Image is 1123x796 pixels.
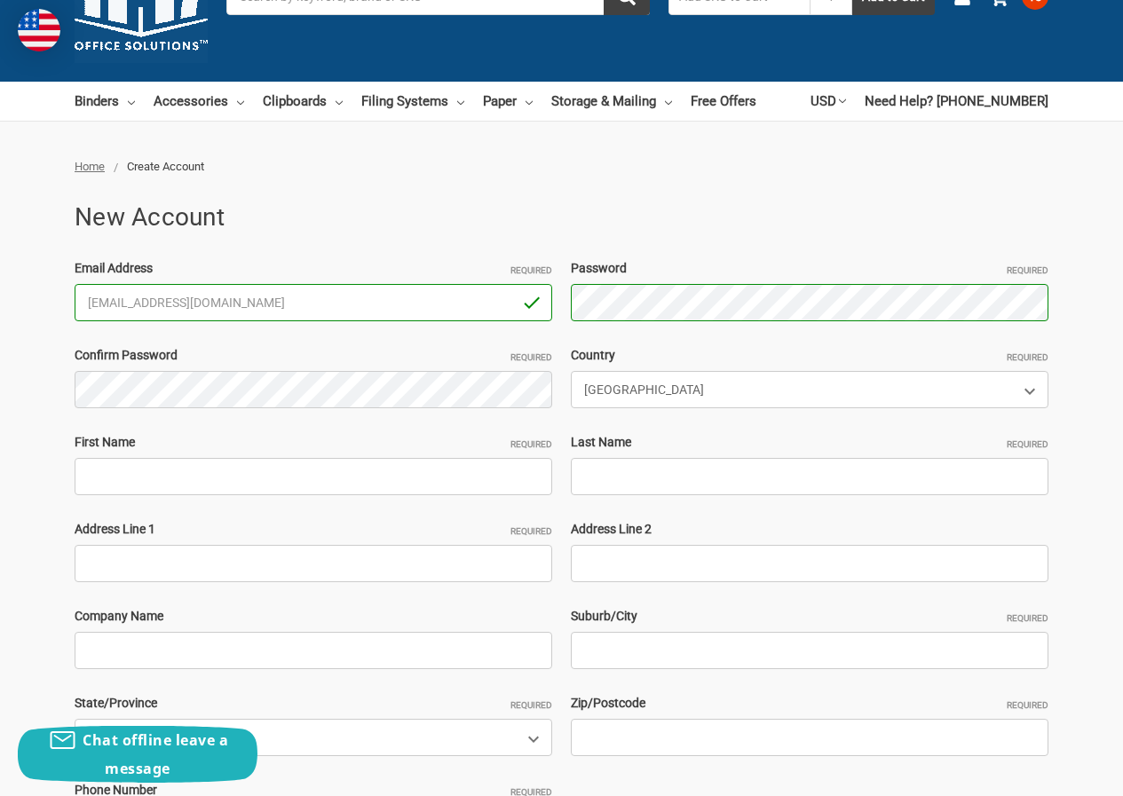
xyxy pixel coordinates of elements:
[483,82,533,121] a: Paper
[83,730,228,778] span: Chat offline leave a message
[18,726,257,783] button: Chat offline leave a message
[571,346,1048,365] label: Country
[571,259,1048,278] label: Password
[75,694,552,713] label: State/Province
[571,433,1048,452] label: Last Name
[75,346,552,365] label: Confirm Password
[811,82,846,121] a: USD
[1007,611,1048,625] small: Required
[154,82,244,121] a: Accessories
[75,259,552,278] label: Email Address
[691,82,756,121] a: Free Offers
[865,82,1048,121] a: Need Help? [PHONE_NUMBER]
[75,199,1048,236] h1: New Account
[571,694,1048,713] label: Zip/Postcode
[510,698,552,712] small: Required
[361,82,464,121] a: Filing Systems
[75,520,552,539] label: Address Line 1
[510,351,552,364] small: Required
[1007,437,1048,451] small: Required
[1007,351,1048,364] small: Required
[510,264,552,277] small: Required
[510,437,552,451] small: Required
[75,433,552,452] label: First Name
[263,82,343,121] a: Clipboards
[127,160,204,173] span: Create Account
[75,607,552,626] label: Company Name
[571,520,1048,539] label: Address Line 2
[75,160,105,173] a: Home
[1007,264,1048,277] small: Required
[75,82,135,121] a: Binders
[551,82,672,121] a: Storage & Mailing
[18,9,60,51] img: duty and tax information for United States
[571,607,1048,626] label: Suburb/City
[510,524,552,538] small: Required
